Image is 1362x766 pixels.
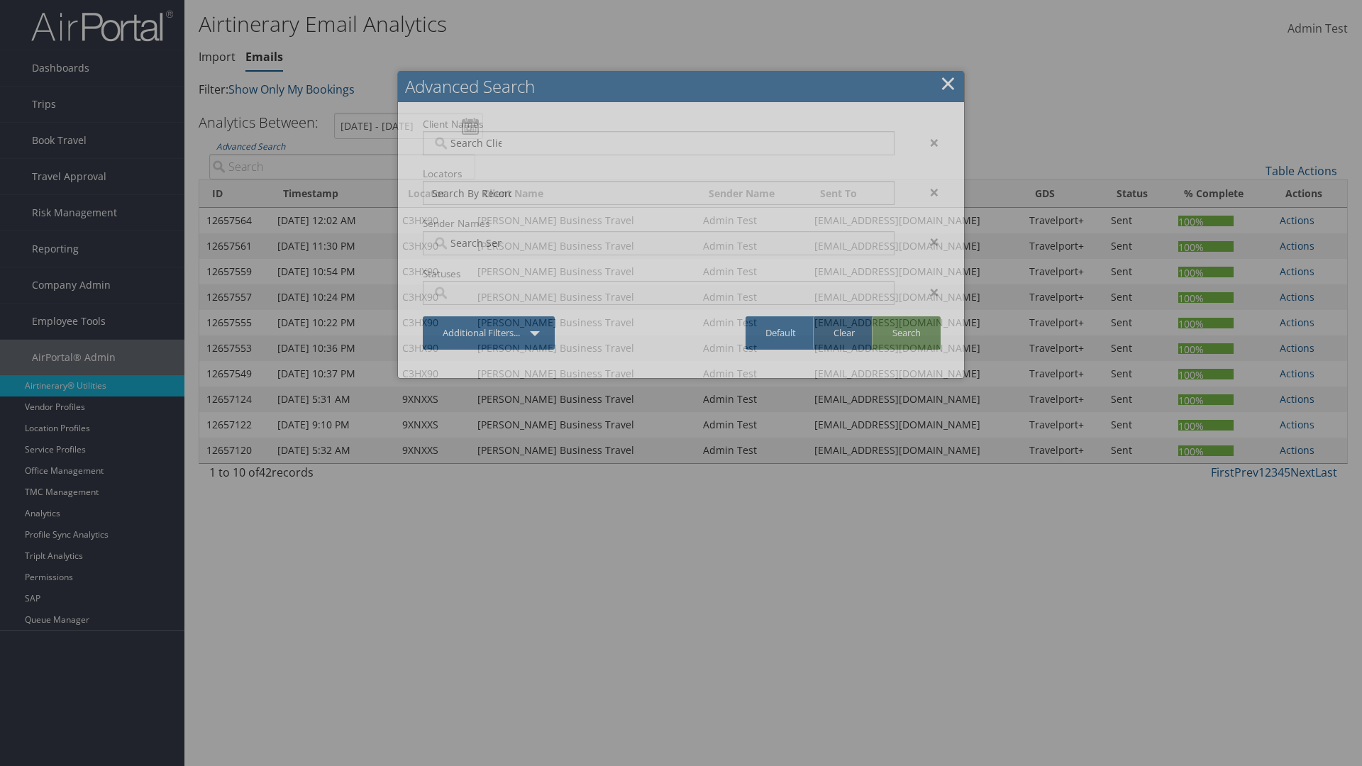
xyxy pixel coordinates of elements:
[872,316,941,350] a: Search
[432,236,511,250] input: Search Sender
[905,134,950,151] div: ×
[432,186,511,200] input: Search By Record Locator
[940,69,956,97] a: Close
[432,136,511,150] input: Search Client
[813,316,875,350] a: Clear
[746,316,816,350] a: Default
[423,316,555,350] a: Additional Filters...
[905,233,950,250] div: ×
[423,216,895,231] label: Sender Names
[423,267,895,281] label: Statuses
[398,71,964,102] h2: Advanced Search
[905,284,950,301] div: ×
[905,184,950,201] div: ×
[423,117,895,131] label: Client Names
[423,167,895,181] label: Locators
